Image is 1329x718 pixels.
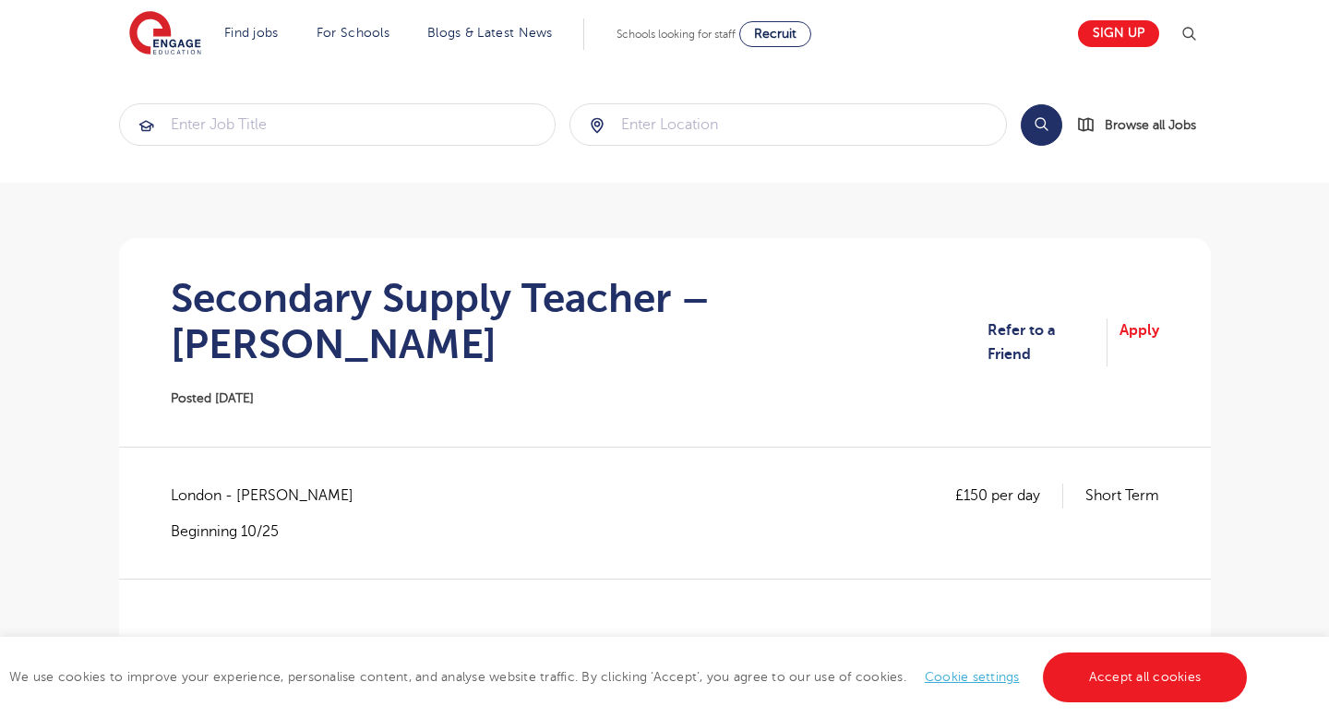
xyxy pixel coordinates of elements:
[988,318,1107,367] a: Refer to a Friend
[171,391,254,405] span: Posted [DATE]
[1021,104,1062,146] button: Search
[570,104,1006,145] input: Submit
[171,275,988,367] h1: Secondary Supply Teacher – [PERSON_NAME]
[9,670,1251,684] span: We use cookies to improve your experience, personalise content, and analyse website traffic. By c...
[1078,20,1159,47] a: Sign up
[171,484,372,508] span: London - [PERSON_NAME]
[120,104,556,145] input: Submit
[1043,652,1248,702] a: Accept all cookies
[1119,318,1159,367] a: Apply
[427,26,553,40] a: Blogs & Latest News
[119,103,557,146] div: Submit
[171,521,372,542] p: Beginning 10/25
[569,103,1007,146] div: Submit
[129,11,201,57] img: Engage Education
[1105,114,1196,136] span: Browse all Jobs
[317,26,389,40] a: For Schools
[1077,114,1211,136] a: Browse all Jobs
[925,670,1020,684] a: Cookie settings
[224,26,279,40] a: Find jobs
[955,484,1063,508] p: £150 per day
[1085,484,1159,508] p: Short Term
[617,28,736,41] span: Schools looking for staff
[171,634,1159,665] h2: Supply Teachers needed for Secondary Schools in [GEOGRAPHIC_DATA]
[754,27,796,41] span: Recruit
[739,21,811,47] a: Recruit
